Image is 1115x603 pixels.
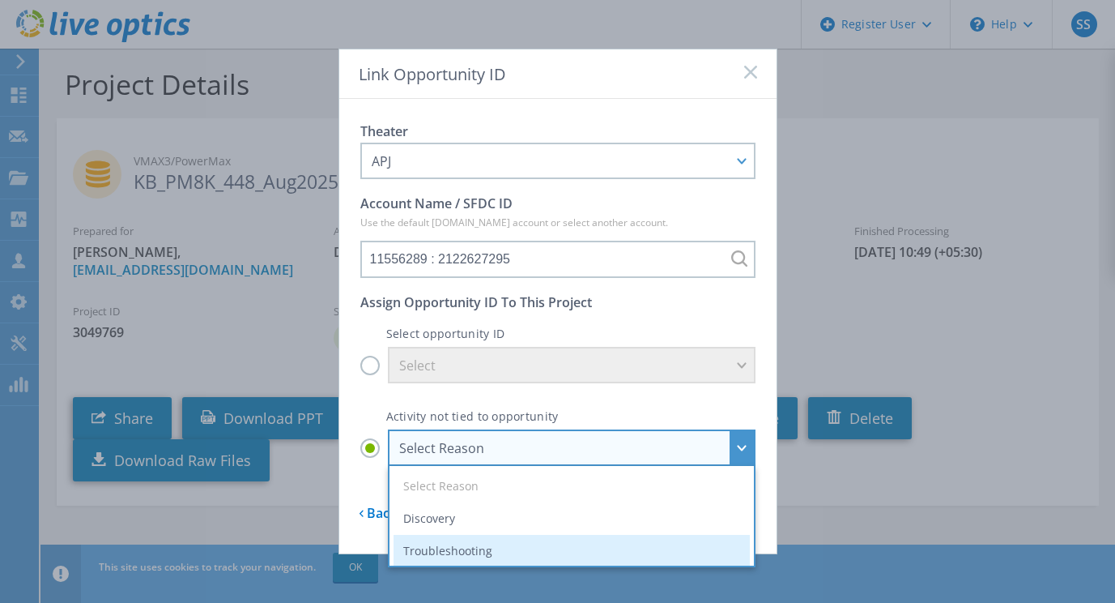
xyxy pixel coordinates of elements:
p: Select opportunity ID [360,327,755,340]
p: Account Name / SFDC ID [360,192,755,215]
li: Discovery [394,502,750,535]
span: Link Opportunity ID [359,63,506,85]
p: Activity not tied to opportunity [360,409,755,423]
p: Use the default [DOMAIN_NAME] account or select another account. [360,215,755,231]
p: Assign Opportunity ID To This Project [360,291,755,314]
input: 11556289 : 2122627295 [360,241,755,278]
li: Troubleshooting [394,535,750,567]
div: Select Reason [399,440,726,456]
a: Back [360,492,398,522]
div: APJ [372,152,726,170]
li: Select Reason [394,470,750,502]
p: Theater [360,120,755,143]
